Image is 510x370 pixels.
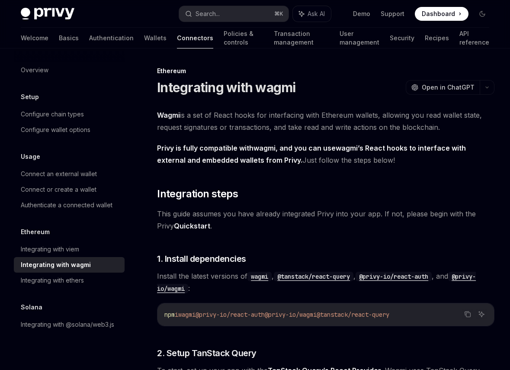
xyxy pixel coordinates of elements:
[462,309,473,320] button: Copy the contents from the code block
[178,311,196,319] span: wagmi
[59,28,79,48] a: Basics
[21,260,91,270] div: Integrating with wagmi
[422,10,455,18] span: Dashboard
[14,197,125,213] a: Authenticate a connected wallet
[224,28,263,48] a: Policies & controls
[21,92,39,102] h5: Setup
[21,125,90,135] div: Configure wallet options
[174,222,210,231] a: Quickstart
[353,10,370,18] a: Demo
[274,28,329,48] a: Transaction management
[475,7,489,21] button: Toggle dark mode
[157,111,180,120] a: Wagmi
[21,319,114,330] div: Integrating with @solana/web3.js
[14,122,125,138] a: Configure wallet options
[14,166,125,182] a: Connect an external wallet
[356,272,432,281] code: @privy-io/react-auth
[381,10,404,18] a: Support
[356,272,432,280] a: @privy-io/react-auth
[308,10,325,18] span: Ask AI
[157,144,466,164] strong: Privy is fully compatible with , and you can use ’s React hooks to interface with external and em...
[21,151,40,162] h5: Usage
[14,62,125,78] a: Overview
[476,309,487,320] button: Ask AI
[179,6,288,22] button: Search...⌘K
[14,317,125,332] a: Integrating with @solana/web3.js
[274,10,283,17] span: ⌘ K
[340,28,379,48] a: User management
[247,272,272,281] code: wagmi
[274,272,353,281] code: @tanstack/react-query
[274,272,353,280] a: @tanstack/react-query
[157,67,494,75] div: Ethereum
[293,6,331,22] button: Ask AI
[157,208,494,232] span: This guide assumes you have already integrated Privy into your app. If not, please begin with the...
[253,144,276,153] a: wagmi
[157,187,238,201] span: Integration steps
[144,28,167,48] a: Wallets
[157,272,476,293] a: @privy-io/wagmi
[21,8,74,20] img: dark logo
[21,65,48,75] div: Overview
[425,28,449,48] a: Recipes
[406,80,480,95] button: Open in ChatGPT
[390,28,414,48] a: Security
[317,311,389,319] span: @tanstack/react-query
[157,109,494,133] span: is a set of React hooks for interfacing with Ethereum wallets, allowing you read wallet state, re...
[164,311,175,319] span: npm
[196,311,265,319] span: @privy-io/react-auth
[422,83,475,92] span: Open in ChatGPT
[14,257,125,273] a: Integrating with wagmi
[21,109,84,119] div: Configure chain types
[336,144,358,153] a: wagmi
[21,169,97,179] div: Connect an external wallet
[21,184,96,195] div: Connect or create a wallet
[14,273,125,288] a: Integrating with ethers
[21,275,84,286] div: Integrating with ethers
[247,272,272,280] a: wagmi
[21,302,42,312] h5: Solana
[175,311,178,319] span: i
[157,142,494,166] span: Just follow the steps below!
[14,182,125,197] a: Connect or create a wallet
[21,28,48,48] a: Welcome
[14,241,125,257] a: Integrating with viem
[177,28,213,48] a: Connectors
[89,28,134,48] a: Authentication
[265,311,317,319] span: @privy-io/wagmi
[415,7,468,21] a: Dashboard
[459,28,489,48] a: API reference
[21,244,79,254] div: Integrating with viem
[14,106,125,122] a: Configure chain types
[21,227,50,237] h5: Ethereum
[196,9,220,19] div: Search...
[157,253,246,265] span: 1. Install dependencies
[157,347,257,359] span: 2. Setup TanStack Query
[157,270,494,294] span: Install the latest versions of , , , and :
[157,80,296,95] h1: Integrating with wagmi
[21,200,112,210] div: Authenticate a connected wallet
